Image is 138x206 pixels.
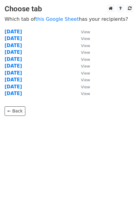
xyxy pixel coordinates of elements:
small: View [81,78,90,82]
small: View [81,64,90,68]
small: View [81,43,90,48]
small: View [81,71,90,75]
small: View [81,85,90,89]
a: ← Back [5,106,25,116]
small: View [81,36,90,41]
small: View [81,50,90,55]
a: [DATE] [5,70,22,76]
a: View [75,43,90,48]
a: [DATE] [5,50,22,55]
small: View [81,57,90,62]
a: View [75,70,90,76]
a: [DATE] [5,29,22,35]
a: [DATE] [5,91,22,96]
a: View [75,63,90,69]
a: [DATE] [5,43,22,48]
a: [DATE] [5,63,22,69]
a: View [75,50,90,55]
a: View [75,57,90,62]
a: this Google Sheet [35,16,79,22]
a: [DATE] [5,36,22,41]
small: View [81,91,90,96]
a: View [75,77,90,83]
small: View [81,30,90,34]
a: View [75,36,90,41]
a: View [75,29,90,35]
a: [DATE] [5,57,22,62]
a: View [75,91,90,96]
h3: Choose tab [5,5,133,13]
p: Which tab of has your recipients? [5,16,133,22]
a: View [75,84,90,90]
a: [DATE] [5,77,22,83]
a: [DATE] [5,84,22,90]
